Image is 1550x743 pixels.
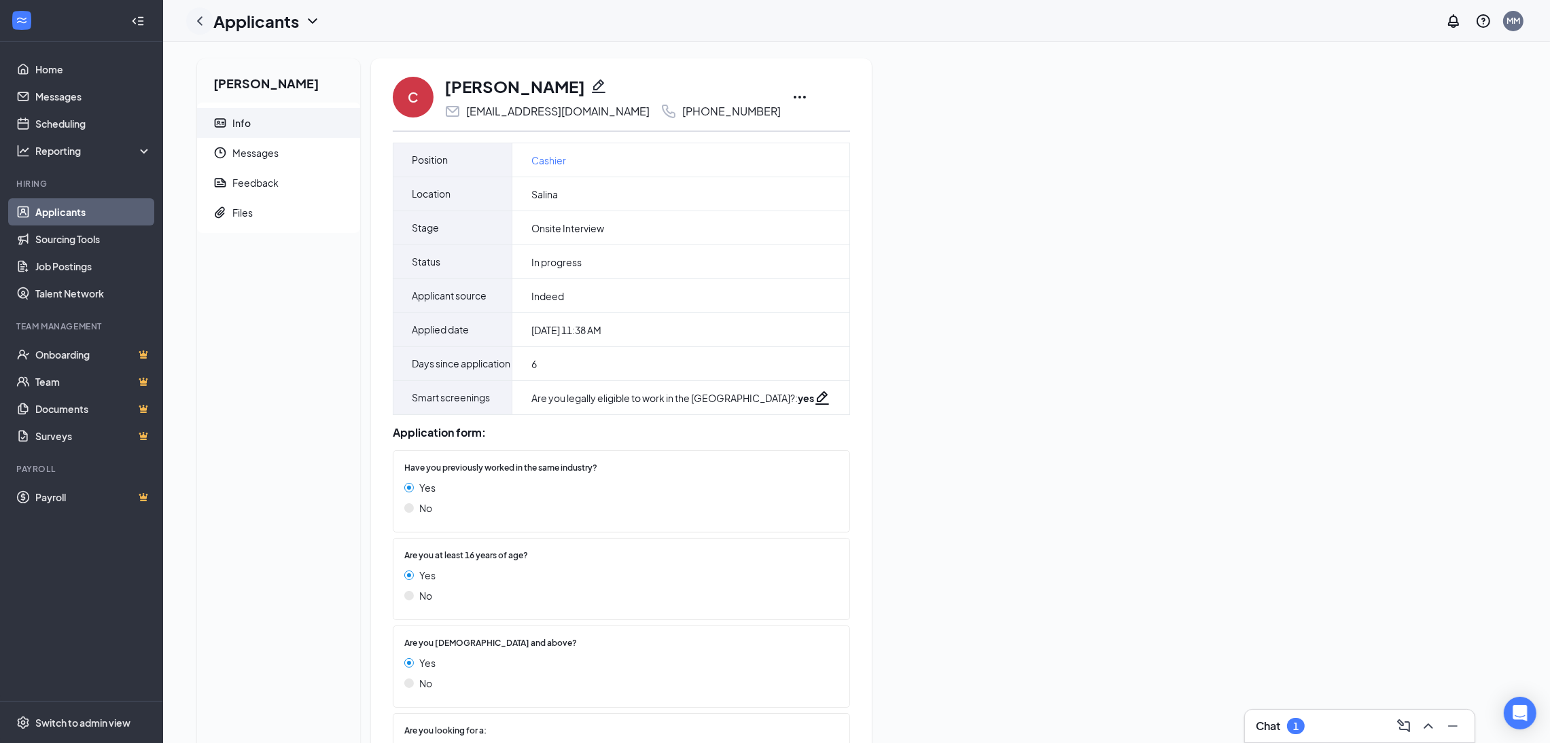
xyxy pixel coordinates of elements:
[393,426,850,439] div: Application form:
[1256,719,1280,733] h3: Chat
[419,501,432,515] span: No
[1293,721,1299,732] div: 1
[304,13,321,29] svg: ChevronDown
[35,83,152,110] a: Messages
[35,253,152,280] a: Job Postings
[682,105,781,118] div: [PHONE_NUMBER]
[660,103,677,120] svg: Phone
[404,637,577,650] span: Are you [DEMOGRAPHIC_DATA] and above?
[531,255,582,269] span: In progress
[192,13,208,29] svg: ChevronLeft
[1507,15,1520,26] div: MM
[591,78,607,94] svg: Pencil
[466,105,650,118] div: [EMAIL_ADDRESS][DOMAIN_NAME]
[412,347,510,380] span: Days since application
[35,341,152,368] a: OnboardingCrown
[213,116,227,130] svg: ContactCard
[531,357,537,371] span: 6
[531,153,566,168] a: Cashier
[419,655,436,670] span: Yes
[35,368,152,395] a: TeamCrown
[197,108,360,138] a: ContactCardInfo
[419,676,432,691] span: No
[16,463,149,475] div: Payroll
[35,716,130,729] div: Switch to admin view
[1504,697,1536,729] div: Open Intercom Messenger
[798,392,814,404] strong: yes
[412,177,451,211] span: Location
[35,280,152,307] a: Talent Network
[197,58,360,103] h2: [PERSON_NAME]
[792,89,808,105] svg: Ellipses
[1445,13,1462,29] svg: Notifications
[412,245,440,278] span: Status
[197,198,360,228] a: PaperclipFiles
[232,206,253,219] div: Files
[404,549,528,562] span: Are you at least 16 years of age?
[1445,718,1461,734] svg: Minimize
[213,146,227,160] svg: Clock
[531,221,604,235] span: Onsite Interview
[412,381,490,414] span: Smart screenings
[412,143,448,177] span: Position
[404,462,597,475] span: Have you previously worked in the same industry?
[444,75,585,98] h1: [PERSON_NAME]
[531,323,601,337] span: [DATE] 11:38 AM
[412,313,469,346] span: Applied date
[35,198,152,225] a: Applicants
[408,88,419,107] div: C
[35,110,152,137] a: Scheduling
[1393,715,1415,737] button: ComposeMessage
[213,206,227,219] svg: Paperclip
[531,187,558,201] span: Salina
[531,391,814,405] div: Are you legally eligible to work in the [GEOGRAPHIC_DATA]? :
[1475,13,1492,29] svg: QuestionInfo
[213,10,299,33] h1: Applicants
[419,568,436,583] span: Yes
[412,279,487,312] span: Applicant source
[35,144,152,158] div: Reporting
[35,484,152,511] a: PayrollCrown
[814,390,830,406] svg: Pencil
[1420,718,1437,734] svg: ChevronUp
[16,178,149,189] div: Hiring
[197,168,360,198] a: ReportFeedback
[16,321,149,332] div: Team Management
[16,716,30,729] svg: Settings
[1396,718,1412,734] svg: ComposeMessage
[15,14,29,27] svg: WorkstreamLogo
[35,56,152,83] a: Home
[35,225,152,253] a: Sourcing Tools
[419,480,436,495] span: Yes
[444,103,461,120] svg: Email
[412,211,439,244] span: Stage
[232,176,279,189] div: Feedback
[232,116,251,130] div: Info
[197,138,360,168] a: ClockMessages
[232,138,349,168] span: Messages
[404,725,487,738] span: Are you looking for a:
[213,176,227,189] svg: Report
[1442,715,1464,737] button: Minimize
[131,14,145,28] svg: Collapse
[531,289,564,303] span: Indeed
[35,422,152,450] a: SurveysCrown
[419,588,432,603] span: No
[1417,715,1439,737] button: ChevronUp
[35,395,152,422] a: DocumentsCrown
[16,144,30,158] svg: Analysis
